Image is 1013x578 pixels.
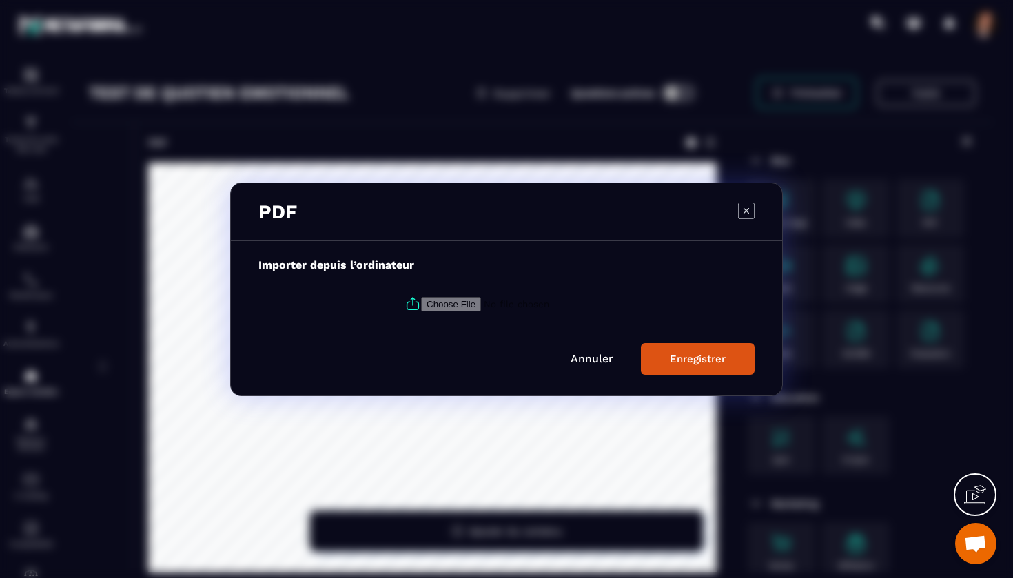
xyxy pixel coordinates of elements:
[258,200,297,223] h3: PDF
[641,343,755,375] button: Enregistrer
[955,523,996,564] div: Ouvrir le chat
[571,352,613,365] a: Annuler
[670,353,726,365] div: Enregistrer
[258,258,414,271] label: Importer depuis l’ordinateur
